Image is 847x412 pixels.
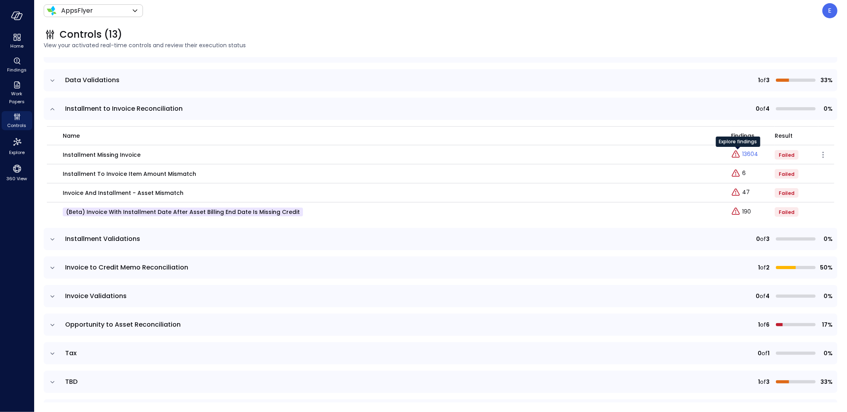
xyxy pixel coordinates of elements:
span: TBD [65,377,77,386]
span: Controls [8,121,27,129]
button: expand row [48,264,56,272]
span: Opportunity to Asset Reconciliation [65,320,181,329]
span: 0 [758,349,762,358]
div: Explore [2,135,32,157]
span: 4 [766,104,770,113]
span: Work Papers [5,90,29,106]
span: Installment Validations [65,234,140,243]
p: 47 [742,188,750,196]
p: 13604 [742,150,758,158]
p: AppsFlyer [61,6,93,15]
span: of [760,76,766,85]
button: expand row [48,77,56,85]
span: Failed [779,209,795,216]
span: 3 [766,235,770,243]
p: E [828,6,832,15]
img: Icon [47,6,56,15]
span: Tax [65,348,77,358]
button: expand row [48,293,56,300]
span: 0% [819,292,833,300]
span: Home [10,42,23,50]
span: of [760,320,766,329]
div: Findings [2,56,32,75]
a: Explore findings [731,172,746,180]
span: of [762,349,768,358]
span: 0% [819,349,833,358]
p: Invoice and installment - asset mismatch [63,189,183,197]
span: 0 [756,292,760,300]
span: Installment to Invoice Reconciliation [65,104,183,113]
span: of [760,104,766,113]
button: expand row [48,105,56,113]
span: Failed [779,190,795,196]
span: 4 [766,292,770,300]
span: 2 [766,263,770,272]
span: 1 [758,263,760,272]
button: expand row [48,350,56,358]
span: 1 [758,320,760,329]
span: of [760,292,766,300]
div: 360 View [2,162,32,183]
button: expand row [48,321,56,329]
div: Home [2,32,32,51]
span: 3 [766,76,770,85]
span: Invoice to Credit Memo Reconciliation [65,263,188,272]
span: 6 [766,320,770,329]
span: 0% [819,104,833,113]
div: Explore findings [716,137,760,147]
button: expand row [48,235,56,243]
span: 0% [819,235,833,243]
span: 360 View [7,175,27,183]
span: Failed [779,171,795,177]
a: Explore findings [731,191,750,199]
span: of [760,377,766,386]
div: Work Papers [2,79,32,106]
span: Result [775,131,793,140]
span: 3 [766,377,770,386]
span: 17% [819,320,833,329]
a: Explore findings [731,210,751,218]
span: 33% [819,377,833,386]
p: 190 [742,208,751,216]
div: Eleanor Yehudai [822,3,837,18]
p: 6 [742,169,746,177]
span: Controls (13) [60,28,122,41]
span: Invoice Validations [65,291,127,300]
span: name [63,131,80,140]
span: 1 [768,349,770,358]
span: of [760,235,766,243]
div: Controls [2,111,32,130]
span: Failed [779,152,795,158]
span: 1 [758,377,760,386]
span: Explore [9,148,25,156]
span: 33% [819,76,833,85]
span: 50% [819,263,833,272]
p: Installment missing Invoice [63,150,141,159]
button: expand row [48,378,56,386]
p: Installment To Invoice Item Amount Mismatch [63,169,196,178]
span: of [760,263,766,272]
span: 0 [756,104,760,113]
span: Data Validations [65,75,120,85]
span: Findings [731,131,754,140]
span: 1 [758,76,760,85]
a: Explore findings [731,153,758,161]
p: (beta) Invoice with Installment Date After Asset Billing End Date is Missing Credit [63,208,303,216]
span: Findings [7,66,27,74]
span: View your activated real-time controls and review their execution status [44,41,837,50]
span: 0 [756,235,760,243]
